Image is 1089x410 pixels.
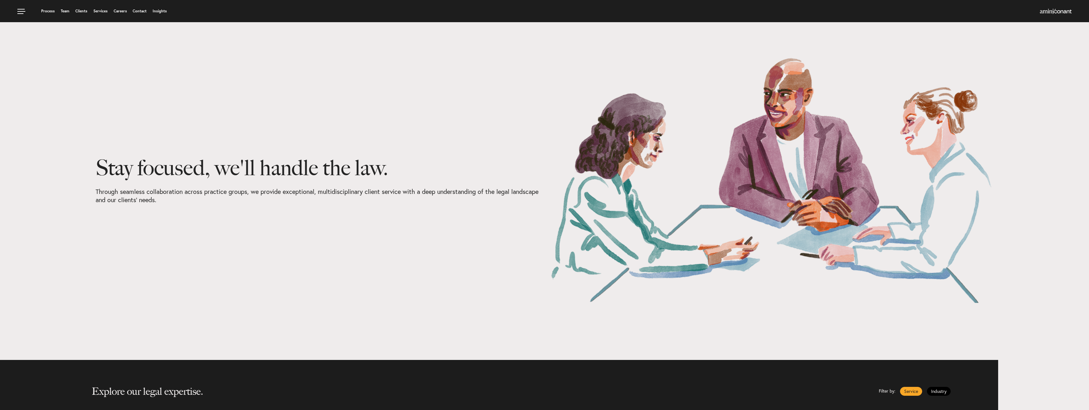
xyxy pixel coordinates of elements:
img: Our Services [549,57,993,303]
a: Home [1040,9,1072,14]
a: Careers [114,9,127,13]
img: Amini & Conant [1040,9,1072,14]
a: Services [93,9,108,13]
a: Insights [153,9,167,13]
span: Filter by: [879,387,895,396]
a: Process [41,9,55,13]
a: Team [61,9,69,13]
p: Through seamless collaboration across practice groups, we provide exceptional, multidisciplinary ... [96,188,540,204]
a: Industry [927,387,951,396]
h1: Stay focused, we'll handle the law. [96,156,540,188]
h2: Explore our legal expertise. [92,385,203,397]
a: Contact [133,9,147,13]
a: Clients [75,9,87,13]
a: Service [900,387,922,396]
